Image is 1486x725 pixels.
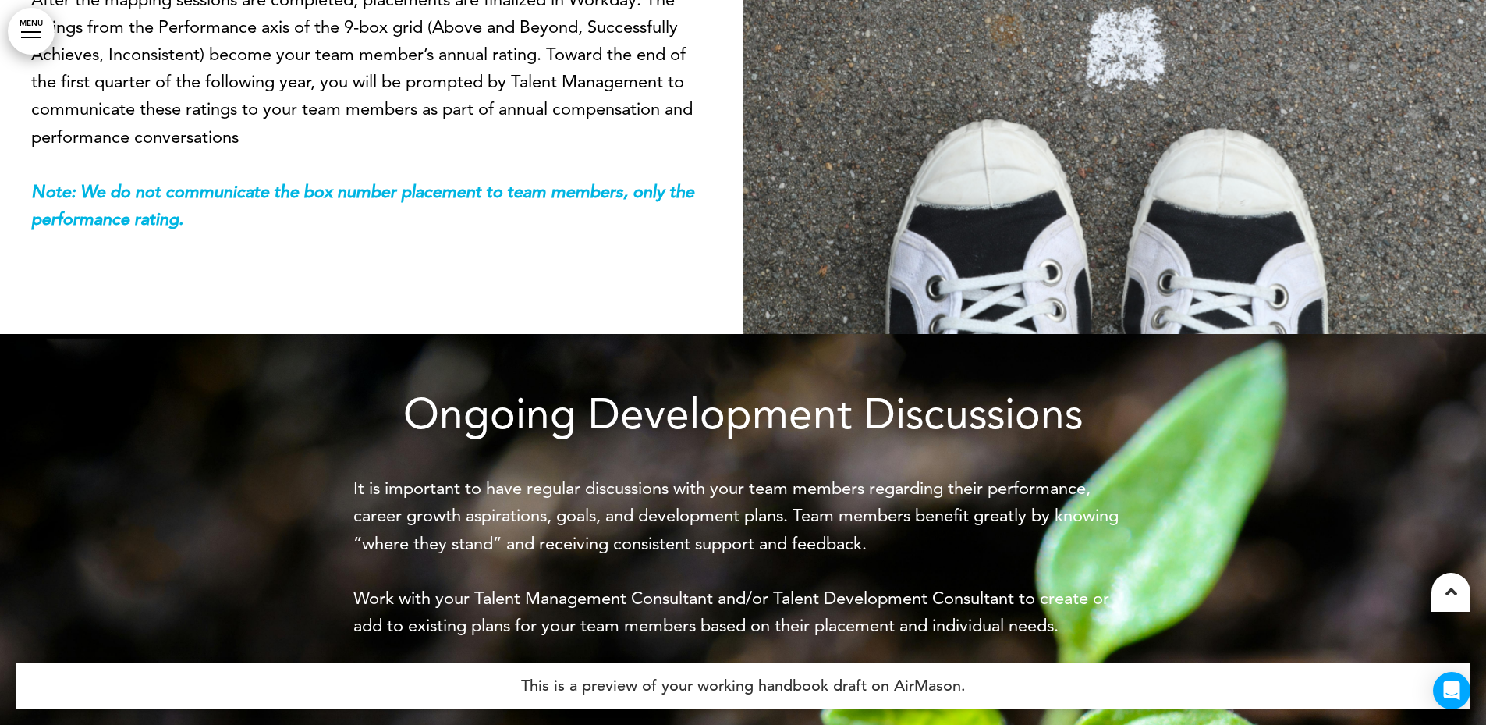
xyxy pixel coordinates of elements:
[1433,672,1470,709] div: Open Intercom Messenger
[353,588,1109,636] span: Work with your Talent Management Consultant and/or Talent Development Consultant to create or add...
[403,389,1083,439] span: Ongoing Development Discussions
[31,180,694,229] strong: Note: We do not communicate the box number placement to team members, only the performance rating.
[16,663,1470,709] h4: This is a preview of your working handbook draft on AirMason.
[8,8,55,55] a: MENU
[353,478,1119,553] span: It is important to have regular discussions with your team members regarding their performance, c...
